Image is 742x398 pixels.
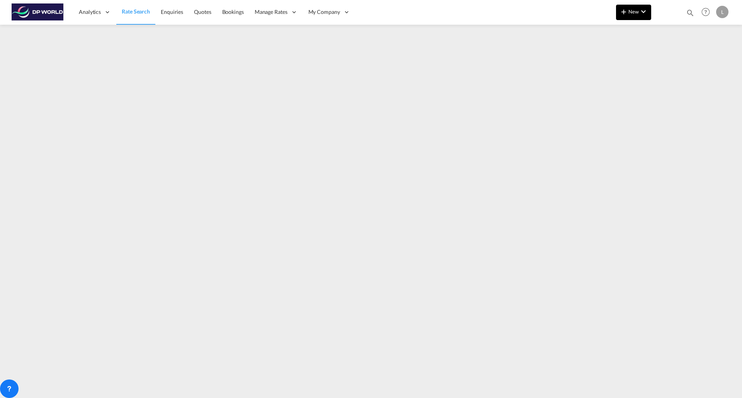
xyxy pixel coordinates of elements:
span: Enquiries [161,8,183,15]
span: Help [699,5,712,19]
button: icon-plus 400-fgNewicon-chevron-down [616,5,651,20]
span: Analytics [79,8,101,16]
span: Manage Rates [255,8,288,16]
span: Quotes [194,8,211,15]
span: Bookings [222,8,244,15]
div: L [716,6,728,18]
span: New [619,8,648,15]
img: c08ca190194411f088ed0f3ba295208c.png [12,3,64,21]
md-icon: icon-plus 400-fg [619,7,628,16]
md-icon: icon-chevron-down [639,7,648,16]
div: icon-magnify [686,8,694,20]
md-icon: icon-magnify [686,8,694,17]
div: Help [699,5,716,19]
span: Rate Search [122,8,150,15]
span: My Company [308,8,340,16]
